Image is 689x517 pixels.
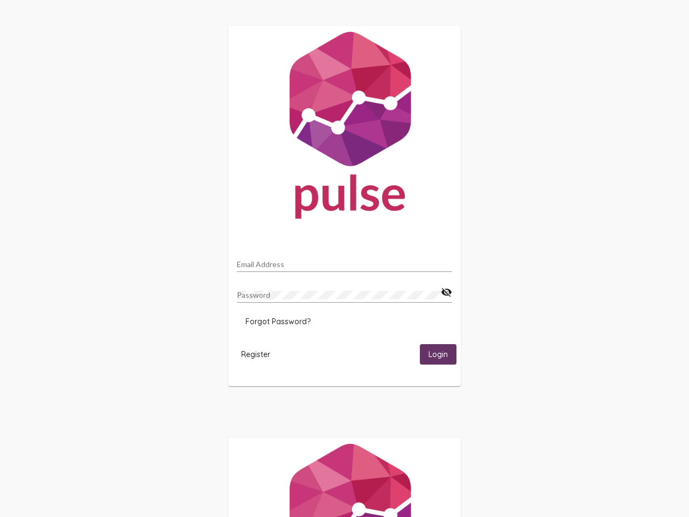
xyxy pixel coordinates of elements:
button: Register [233,344,279,364]
button: Forgot Password? [237,312,319,331]
span: Login [428,350,448,360]
mat-icon: visibility_off [441,286,452,299]
span: Forgot Password? [245,317,311,326]
button: Login [420,344,456,364]
img: Pulse For Good Logo [228,26,461,229]
span: Register [241,350,270,359]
